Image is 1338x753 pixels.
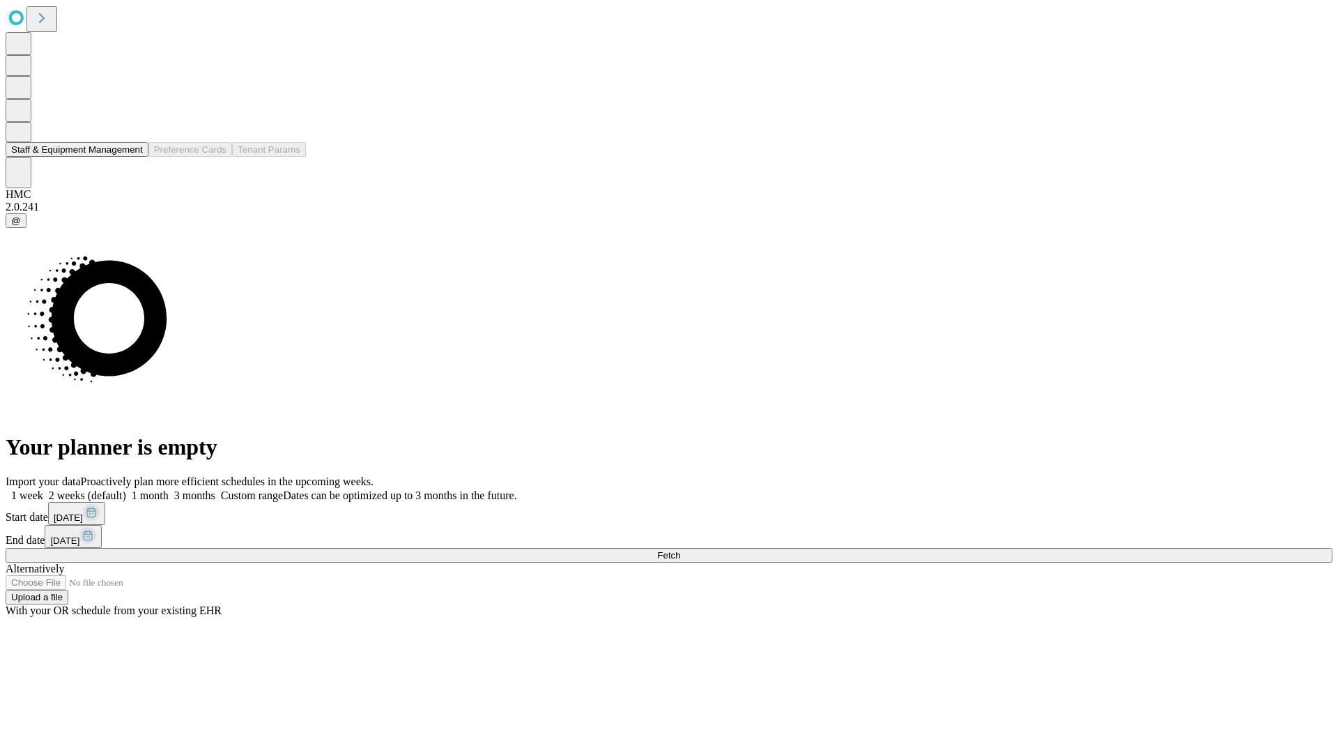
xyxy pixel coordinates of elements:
button: @ [6,213,26,228]
span: Alternatively [6,563,64,575]
button: Upload a file [6,590,68,604]
span: 3 months [174,489,215,501]
button: Preference Cards [148,142,232,157]
h1: Your planner is empty [6,434,1332,460]
button: [DATE] [45,525,102,548]
button: Staff & Equipment Management [6,142,148,157]
button: [DATE] [48,502,105,525]
span: Fetch [657,550,680,561]
button: Fetch [6,548,1332,563]
div: Start date [6,502,1332,525]
div: HMC [6,188,1332,201]
span: Import your data [6,476,81,487]
span: 1 week [11,489,43,501]
button: Tenant Params [232,142,306,157]
span: [DATE] [50,535,79,546]
span: 2 weeks (default) [49,489,126,501]
div: End date [6,525,1332,548]
span: 1 month [132,489,169,501]
span: Dates can be optimized up to 3 months in the future. [283,489,516,501]
span: Proactively plan more efficient schedules in the upcoming weeks. [81,476,374,487]
span: [DATE] [54,512,83,523]
span: With your OR schedule from your existing EHR [6,604,222,616]
div: 2.0.241 [6,201,1332,213]
span: @ [11,215,21,226]
span: Custom range [221,489,283,501]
